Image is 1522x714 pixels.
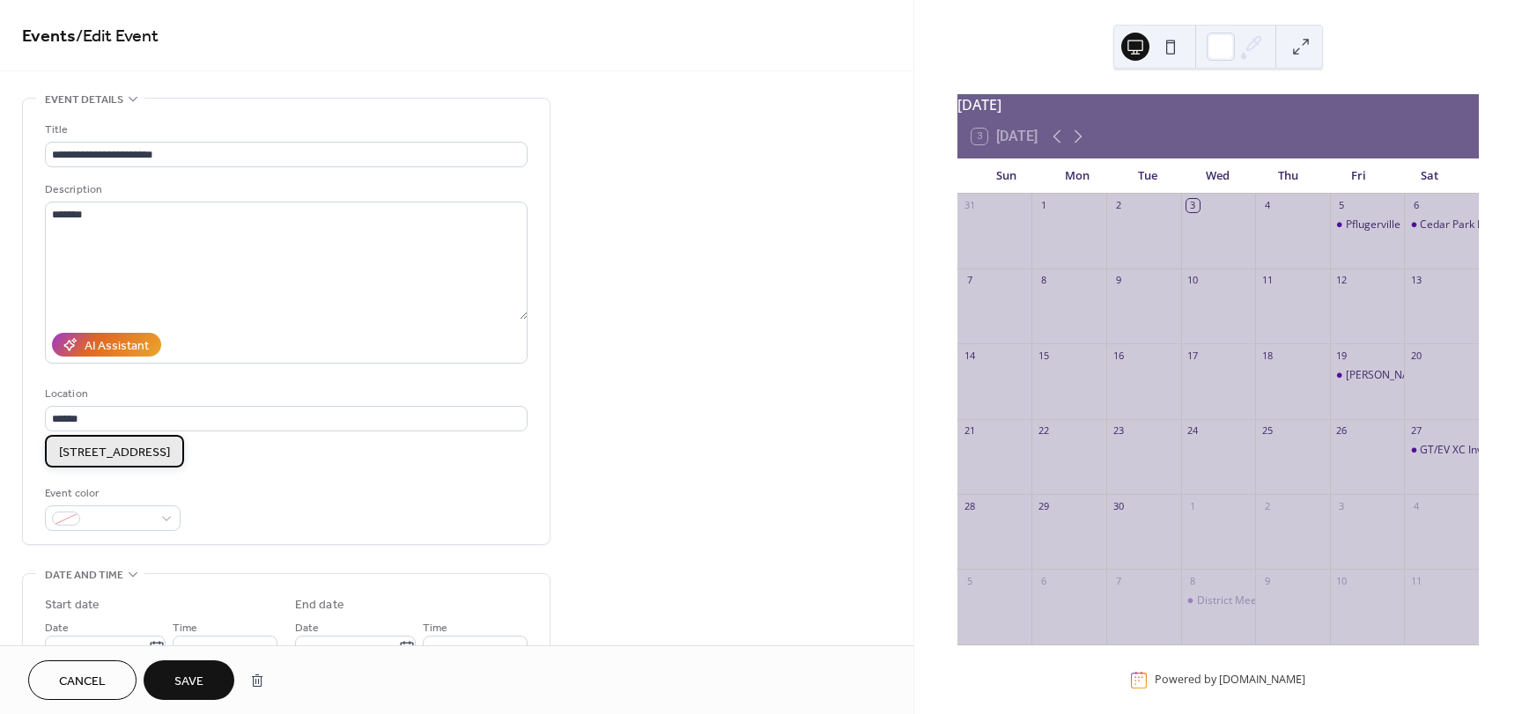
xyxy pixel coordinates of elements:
div: 1 [1186,499,1200,512]
div: 8 [1186,574,1200,587]
span: Cancel [59,673,106,691]
div: Event color [45,484,177,503]
div: 3 [1186,199,1200,212]
div: GT/EV XC Invitational [1404,443,1479,458]
div: 5 [963,574,976,587]
div: Pflugerville ISD Invitational [1330,217,1405,232]
div: 5 [1335,199,1348,212]
div: Powered by [1155,673,1305,688]
div: 27 [1409,424,1422,438]
div: AI Assistant [85,337,149,356]
div: 3 [1335,499,1348,512]
div: 11 [1409,574,1422,587]
div: District Meet [1197,593,1260,608]
div: 14 [963,349,976,362]
div: McNeil Invitational [1330,368,1405,383]
div: 28 [963,499,976,512]
div: 12 [1335,274,1348,287]
div: 13 [1409,274,1422,287]
button: AI Assistant [52,333,161,357]
span: Event details [45,91,123,109]
div: 26 [1335,424,1348,438]
a: Events [22,19,76,54]
div: 30 [1112,499,1125,512]
div: Sun [972,158,1042,194]
div: 6 [1409,199,1422,212]
span: Time [423,619,447,637]
button: Save [144,660,234,700]
div: 24 [1186,424,1200,438]
div: 7 [1112,574,1125,587]
div: Cedar Park Invitational [1404,217,1479,232]
div: 10 [1186,274,1200,287]
div: 25 [1260,424,1274,438]
div: 20 [1409,349,1422,362]
div: 4 [1409,499,1422,512]
div: Fri [1324,158,1394,194]
div: [DATE] [957,94,1479,115]
div: Thu [1253,158,1324,194]
div: 1 [1037,199,1050,212]
div: 19 [1335,349,1348,362]
div: GT/EV XC Invitational [1420,443,1522,458]
div: Wed [1183,158,1253,194]
div: 6 [1037,574,1050,587]
div: 17 [1186,349,1200,362]
div: District Meet [1181,593,1256,608]
div: 23 [1112,424,1125,438]
span: Date [295,619,319,637]
div: 16 [1112,349,1125,362]
div: 4 [1260,199,1274,212]
div: 31 [963,199,976,212]
div: 29 [1037,499,1050,512]
span: Save [174,673,203,691]
span: [STREET_ADDRESS] [59,444,170,462]
span: Time [173,619,197,637]
div: Pflugerville ISD Invitational [1346,217,1476,232]
div: 11 [1260,274,1274,287]
div: 21 [963,424,976,438]
div: Title [45,121,524,139]
span: Date and time [45,566,123,585]
button: Cancel [28,660,137,700]
div: 2 [1112,199,1125,212]
div: 18 [1260,349,1274,362]
span: Date [45,619,69,637]
div: 22 [1037,424,1050,438]
div: 10 [1335,574,1348,587]
div: End date [295,596,344,615]
div: 9 [1112,274,1125,287]
div: 2 [1260,499,1274,512]
a: [DOMAIN_NAME] [1219,673,1305,688]
div: Start date [45,596,100,615]
div: Location [45,385,524,403]
div: Mon [1042,158,1112,194]
div: 7 [963,274,976,287]
div: Sat [1394,158,1465,194]
span: / Edit Event [76,19,159,54]
div: 8 [1037,274,1050,287]
div: Tue [1112,158,1183,194]
div: 9 [1260,574,1274,587]
div: [PERSON_NAME] Invitational [1346,368,1485,383]
div: Description [45,180,524,199]
div: 15 [1037,349,1050,362]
